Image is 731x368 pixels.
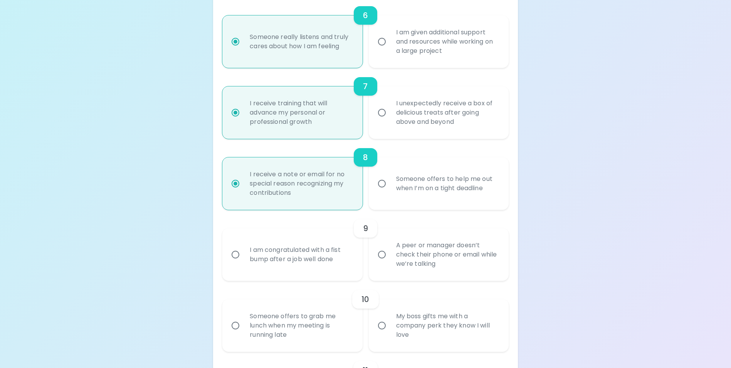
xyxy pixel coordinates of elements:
[222,68,508,139] div: choice-group-check
[244,302,358,349] div: Someone offers to grab me lunch when my meeting is running late
[363,80,368,93] h6: 7
[244,89,358,136] div: I receive training that will advance my personal or professional growth
[222,210,508,281] div: choice-group-check
[361,293,369,306] h6: 10
[363,151,368,164] h6: 8
[222,281,508,352] div: choice-group-check
[390,302,504,349] div: My boss gifts me with a company perk they know I will love
[222,139,508,210] div: choice-group-check
[390,165,504,202] div: Someone offers to help me out when I’m on a tight deadline
[244,160,358,207] div: I receive a note or email for no special reason recognizing my contributions
[390,19,504,65] div: I am given additional support and resources while working on a large project
[363,222,368,235] h6: 9
[390,231,504,278] div: A peer or manager doesn’t check their phone or email while we’re talking
[244,23,358,60] div: Someone really listens and truly cares about how I am feeling
[390,89,504,136] div: I unexpectedly receive a box of delicious treats after going above and beyond
[363,9,368,22] h6: 6
[244,236,358,273] div: I am congratulated with a fist bump after a job well done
